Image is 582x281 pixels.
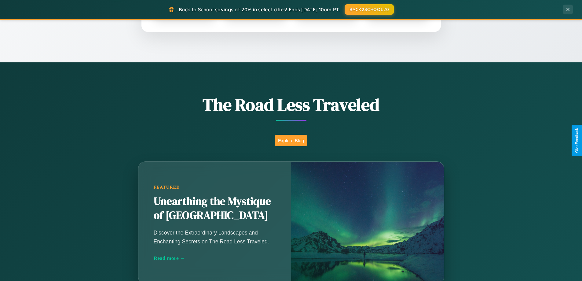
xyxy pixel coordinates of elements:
[154,185,276,190] div: Featured
[345,4,394,15] button: BACK2SCHOOL20
[154,194,276,223] h2: Unearthing the Mystique of [GEOGRAPHIC_DATA]
[275,135,307,146] button: Explore Blog
[179,6,340,13] span: Back to School savings of 20% in select cities! Ends [DATE] 10am PT.
[154,255,276,261] div: Read more →
[154,228,276,246] p: Discover the Extraordinary Landscapes and Enchanting Secrets on The Road Less Traveled.
[108,93,474,116] h1: The Road Less Traveled
[575,128,579,153] div: Give Feedback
